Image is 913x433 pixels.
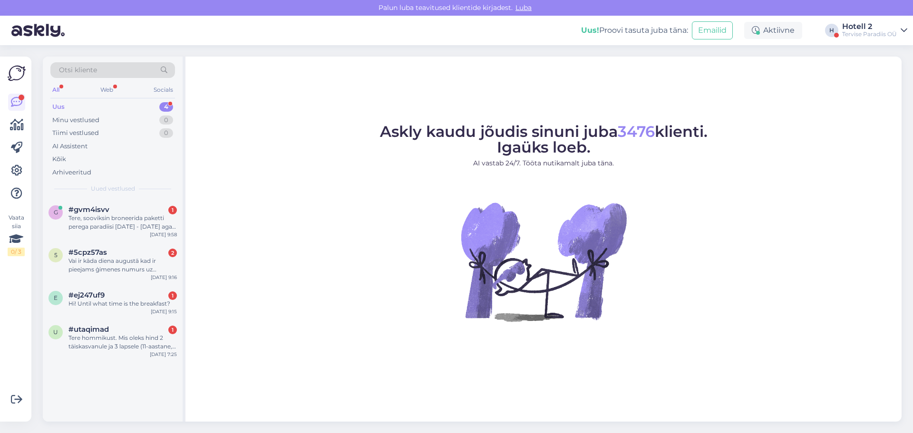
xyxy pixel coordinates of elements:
[168,249,177,257] div: 2
[168,291,177,300] div: 1
[52,154,66,164] div: Kõik
[581,26,599,35] b: Uus!
[52,168,91,177] div: Arhiveeritud
[159,128,173,138] div: 0
[68,205,109,214] span: #gvm4isvv
[50,84,61,96] div: All
[68,257,177,274] div: Vai ir kāda diena augustā kad ir pieejams ģimenes numurs uz [PERSON_NAME] naktīm?
[380,122,708,156] span: Askly kaudu jõudis sinuni juba klienti. Igaüks loeb.
[159,102,173,112] div: 4
[54,294,58,301] span: e
[53,328,58,336] span: u
[159,115,173,125] div: 0
[513,3,534,12] span: Luba
[98,84,115,96] div: Web
[59,65,97,75] span: Otsi kliente
[825,24,838,37] div: H
[842,23,907,38] a: Hotell 2Tervise Paradiis OÜ
[744,22,802,39] div: Aktiivne
[68,291,105,299] span: #ej247uf9
[842,23,897,30] div: Hotell 2
[68,248,107,257] span: #5cpz57as
[152,84,175,96] div: Socials
[91,184,135,193] span: Uued vestlused
[54,251,58,259] span: 5
[618,122,655,141] span: 3476
[8,248,25,256] div: 0 / 3
[54,209,58,216] span: g
[52,102,65,112] div: Uus
[68,299,177,308] div: Hi! Until what time is the breakfast?
[581,25,688,36] div: Proovi tasuta juba täna:
[52,128,99,138] div: Tiimi vestlused
[168,206,177,214] div: 1
[8,64,26,82] img: Askly Logo
[380,158,708,168] p: AI vastab 24/7. Tööta nutikamalt juba täna.
[68,325,109,334] span: #utaqimad
[692,21,733,39] button: Emailid
[150,231,177,238] div: [DATE] 9:58
[52,142,87,151] div: AI Assistent
[68,214,177,231] div: Tere, sooviksin broneerida paketti perega paradiisi [DATE] - [DATE] aga broneerimissüsteemis ei s...
[168,326,177,334] div: 1
[458,176,629,347] img: No Chat active
[8,213,25,256] div: Vaata siia
[151,274,177,281] div: [DATE] 9:16
[150,351,177,358] div: [DATE] 7:25
[842,30,897,38] div: Tervise Paradiis OÜ
[52,115,99,125] div: Minu vestlused
[68,334,177,351] div: Tere hommikust. Mis oleks hind 2 täiskasvanule ja 3 lapsele (11-aastane, 8-aastane ja 3-aastane)?...
[151,308,177,315] div: [DATE] 9:15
